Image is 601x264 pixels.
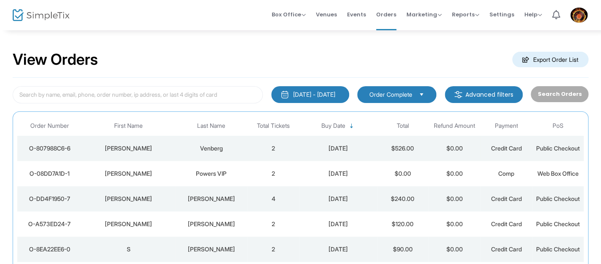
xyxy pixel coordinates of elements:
td: $240.00 [377,186,429,211]
span: Box Office [272,11,306,18]
td: 2 [248,136,299,161]
div: Jonathan [84,195,173,203]
span: Credit Card [491,220,521,227]
td: $0.00 [428,136,480,161]
span: Events [347,4,366,25]
div: 8/15/2025 [301,245,374,253]
td: $90.00 [377,237,429,262]
span: Last Name [197,122,225,129]
td: $0.00 [428,186,480,211]
span: Help [524,11,542,18]
span: Public Checkout [536,145,580,152]
div: 8/16/2025 [301,195,374,203]
span: Public Checkout [536,246,580,253]
div: Powers VIP [177,169,246,178]
span: Buy Date [321,122,345,129]
img: monthly [280,90,289,99]
m-button: Advanced filters [445,86,523,103]
div: 8/16/2025 [301,144,374,153]
span: Credit Card [491,145,521,152]
h2: View Orders [13,50,98,69]
div: S [84,245,173,253]
span: Comp [498,170,514,177]
div: Garrett [177,245,246,253]
span: Sortable [348,123,355,129]
div: Thorpe [177,195,246,203]
td: 4 [248,186,299,211]
span: PoS [553,122,564,129]
td: 2 [248,161,299,186]
div: Larry [84,169,173,178]
div: Linda [84,220,173,228]
th: Refund Amount [428,116,480,136]
input: Search by name, email, phone, order number, ip address, or last 4 digits of card [13,86,263,103]
div: 8/16/2025 [301,220,374,228]
span: Payment [494,122,518,129]
div: Larry [84,144,173,153]
td: $0.00 [428,161,480,186]
th: Total Tickets [248,116,299,136]
m-button: Export Order List [512,52,588,67]
div: O-807988C6-6 [19,144,80,153]
span: Settings [489,4,514,25]
span: Reports [452,11,479,18]
th: Total [377,116,429,136]
span: Public Checkout [536,220,580,227]
span: Public Checkout [536,195,580,202]
div: 8/16/2025 [301,169,374,178]
img: filter [454,90,462,99]
div: O-8EA22EE6-0 [19,245,80,253]
span: Venues [316,4,337,25]
button: [DATE] - [DATE] [271,86,349,103]
td: $526.00 [377,136,429,161]
div: [DATE] - [DATE] [293,90,335,99]
span: Order Complete [369,90,412,99]
span: Credit Card [491,195,521,202]
span: Marketing [406,11,442,18]
span: Orders [376,4,396,25]
div: Walker [177,220,246,228]
span: First Name [114,122,143,129]
div: O-A573ED24-7 [19,220,80,228]
td: 2 [248,237,299,262]
td: $120.00 [377,211,429,237]
span: Credit Card [491,246,521,253]
td: $0.00 [377,161,429,186]
div: O-DD4F1950-7 [19,195,80,203]
span: Order Number [30,122,69,129]
td: $0.00 [428,211,480,237]
td: $0.00 [428,237,480,262]
td: 2 [248,211,299,237]
span: Web Box Office [537,170,579,177]
div: O-08DD7A1D-1 [19,169,80,178]
div: Venberg [177,144,246,153]
button: Select [416,90,427,99]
